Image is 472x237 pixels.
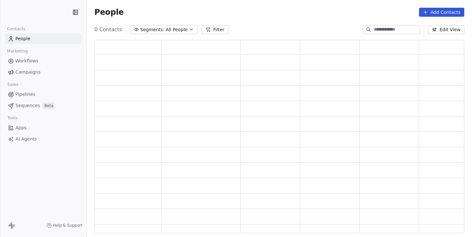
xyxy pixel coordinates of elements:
[15,136,37,142] span: AI Agents
[5,89,81,100] a: Pipelines
[5,33,81,44] a: People
[4,24,28,34] span: Contacts
[140,26,164,33] span: Segments:
[15,91,35,98] span: Pipelines
[15,58,39,64] span: Workflows
[53,223,83,228] span: Help & Support
[15,35,31,42] span: People
[5,123,81,133] a: Apps
[4,80,21,89] span: Sales
[428,25,464,34] button: Edit View
[419,8,464,17] button: Add Contacts
[4,46,31,56] span: Marketing
[94,26,122,33] span: 0 Contacts
[5,67,81,77] a: Campaigns
[5,56,81,66] a: Workflows
[15,102,40,109] span: Sequences
[202,25,228,34] button: Filter
[4,113,20,123] span: Tools
[94,7,124,17] span: People
[5,134,81,144] a: AI Agents
[5,100,81,111] a: SequencesBeta
[42,103,55,109] span: Beta
[166,26,188,33] span: All People
[47,223,83,228] a: Help & Support
[15,124,27,131] span: Apps
[15,69,40,76] span: Campaigns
